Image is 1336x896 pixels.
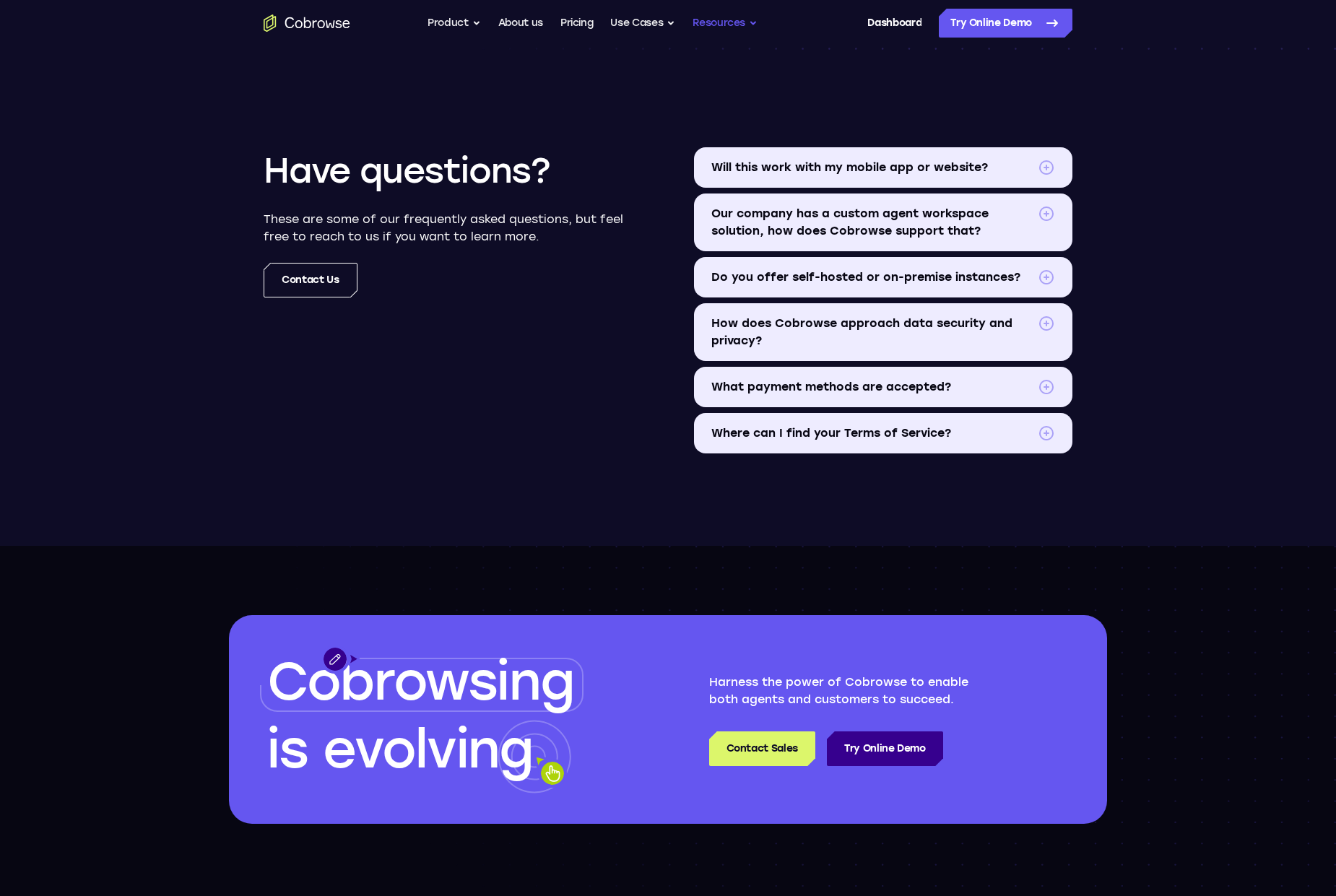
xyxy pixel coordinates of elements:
h2: Have questions? [264,147,550,193]
a: Try Online Demo [827,731,943,766]
span: Our company has a custom agent workspace solution, how does Cobrowse support that? [711,205,1032,240]
summary: Where can I find your Terms of Service? [694,413,1072,453]
summary: Our company has a custom agent workspace solution, how does Cobrowse support that? [694,193,1072,251]
span: Cobrowsing [267,651,573,713]
span: Will this work with my mobile app or website? [711,159,1032,176]
span: How does Cobrowse approach data security and privacy? [711,315,1032,349]
span: Do you offer self-hosted or on-premise instances? [711,269,1032,286]
span: Where can I find your Terms of Service? [711,425,1032,442]
span: is [267,718,308,780]
summary: Will this work with my mobile app or website? [694,147,1072,188]
summary: What payment methods are accepted? [694,367,1072,407]
button: Resources [693,9,758,38]
span: What payment methods are accepted? [711,378,1032,396]
summary: How does Cobrowse approach data security and privacy? [694,303,1072,361]
span: evolving [323,718,533,780]
a: Contact Sales [709,731,815,766]
a: Go to the home page [264,14,350,32]
a: Contact us [264,263,357,297]
button: Use Cases [610,9,675,38]
a: Dashboard [867,9,921,38]
a: About us [498,9,543,38]
a: Pricing [560,9,594,38]
p: Harness the power of Cobrowse to enable both agents and customers to succeed. [709,674,999,708]
p: These are some of our frequently asked questions, but feel free to reach to us if you want to lea... [264,211,642,245]
button: Product [428,9,481,38]
a: Try Online Demo [939,9,1072,38]
summary: Do you offer self-hosted or on-premise instances? [694,257,1072,297]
